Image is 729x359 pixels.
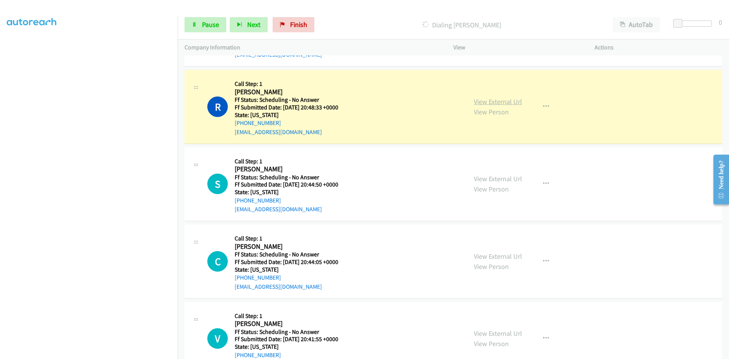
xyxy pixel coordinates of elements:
[235,96,338,104] h5: Ff Status: Scheduling - No Answer
[235,266,338,274] h5: State: [US_STATE]
[235,181,338,188] h5: Ff Submitted Date: [DATE] 20:44:50 +0000
[235,283,322,290] a: [EMAIL_ADDRESS][DOMAIN_NAME]
[235,88,338,96] h2: [PERSON_NAME]
[474,339,509,348] a: View Person
[235,104,338,111] h5: Ff Submitted Date: [DATE] 20:48:33 +0000
[185,43,440,52] p: Company Information
[474,108,509,116] a: View Person
[235,335,338,343] h5: Ff Submitted Date: [DATE] 20:41:55 +0000
[235,251,338,258] h5: Ff Status: Scheduling - No Answer
[230,17,268,32] button: Next
[207,328,228,349] div: The call is yet to be attempted
[207,251,228,272] div: The call is yet to be attempted
[273,17,314,32] a: Finish
[235,188,338,196] h5: State: [US_STATE]
[613,17,660,32] button: AutoTab
[325,20,599,30] p: Dialing [PERSON_NAME]
[207,328,228,349] h1: V
[474,174,522,183] a: View External Url
[185,17,226,32] a: Pause
[474,262,509,271] a: View Person
[235,158,338,165] h5: Call Step: 1
[474,252,522,261] a: View External Url
[595,43,722,52] p: Actions
[235,174,338,181] h5: Ff Status: Scheduling - No Answer
[235,165,338,174] h2: [PERSON_NAME]
[677,21,712,27] div: Delay between calls (in seconds)
[235,343,338,351] h5: State: [US_STATE]
[235,319,338,328] h2: [PERSON_NAME]
[235,111,338,119] h5: State: [US_STATE]
[474,329,522,338] a: View External Url
[235,235,338,242] h5: Call Step: 1
[207,251,228,272] h1: C
[453,43,581,52] p: View
[235,242,338,251] h2: [PERSON_NAME]
[474,185,509,193] a: View Person
[235,258,338,266] h5: Ff Submitted Date: [DATE] 20:44:05 +0000
[247,20,260,29] span: Next
[474,97,522,106] a: View External Url
[235,312,338,320] h5: Call Step: 1
[235,274,281,281] a: [PHONE_NUMBER]
[235,128,322,136] a: [EMAIL_ADDRESS][DOMAIN_NAME]
[707,149,729,210] iframe: Resource Center
[235,119,281,127] a: [PHONE_NUMBER]
[235,80,338,88] h5: Call Step: 1
[235,351,281,359] a: [PHONE_NUMBER]
[290,20,307,29] span: Finish
[207,174,228,194] div: The call is yet to be attempted
[202,20,219,29] span: Pause
[235,328,338,336] h5: Ff Status: Scheduling - No Answer
[207,96,228,117] h1: R
[207,174,228,194] h1: S
[235,197,281,204] a: [PHONE_NUMBER]
[719,17,722,27] div: 0
[235,206,322,213] a: [EMAIL_ADDRESS][DOMAIN_NAME]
